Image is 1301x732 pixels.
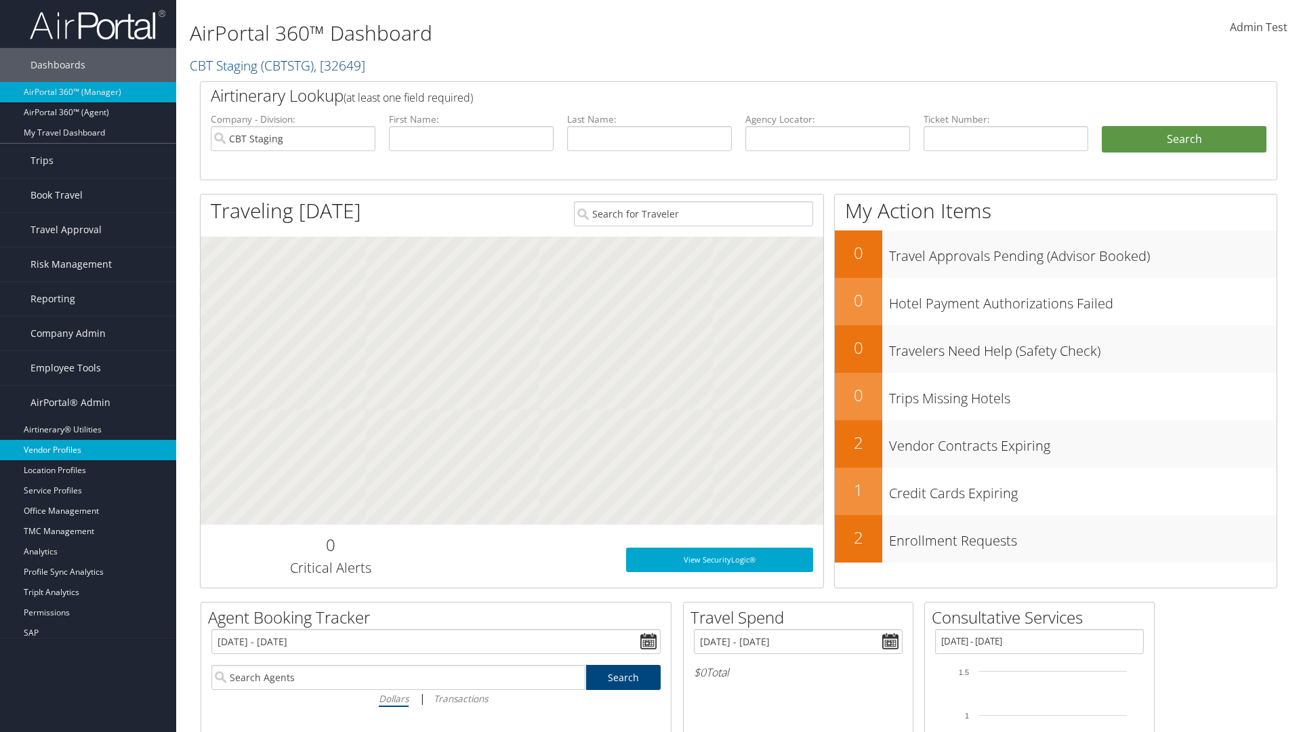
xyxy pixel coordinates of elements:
[30,282,75,316] span: Reporting
[344,90,473,105] span: (at least one field required)
[690,606,913,629] h2: Travel Spend
[889,477,1277,503] h3: Credit Cards Expiring
[190,56,365,75] a: CBT Staging
[567,113,732,126] label: Last Name:
[211,558,450,577] h3: Critical Alerts
[626,548,813,572] a: View SecurityLogic®
[586,665,661,690] a: Search
[835,336,882,359] h2: 0
[835,420,1277,468] a: 2Vendor Contracts Expiring
[889,525,1277,550] h3: Enrollment Requests
[835,278,1277,325] a: 0Hotel Payment Authorizations Failed
[835,230,1277,278] a: 0Travel Approvals Pending (Advisor Booked)
[835,526,882,549] h2: 2
[835,431,882,454] h2: 2
[835,197,1277,225] h1: My Action Items
[208,606,671,629] h2: Agent Booking Tracker
[835,325,1277,373] a: 0Travelers Need Help (Safety Check)
[924,113,1088,126] label: Ticket Number:
[694,665,706,680] span: $0
[190,19,922,47] h1: AirPortal 360™ Dashboard
[211,533,450,556] h2: 0
[1102,126,1266,153] button: Search
[959,668,969,676] tspan: 1.5
[30,144,54,178] span: Trips
[965,712,969,720] tspan: 1
[30,317,106,350] span: Company Admin
[889,335,1277,361] h3: Travelers Need Help (Safety Check)
[889,287,1277,313] h3: Hotel Payment Authorizations Failed
[889,382,1277,408] h3: Trips Missing Hotels
[694,665,903,680] h6: Total
[261,56,314,75] span: ( CBTSTG )
[211,113,375,126] label: Company - Division:
[314,56,365,75] span: , [ 32649 ]
[30,48,85,82] span: Dashboards
[932,606,1154,629] h2: Consultative Services
[379,692,409,705] i: Dollars
[835,289,882,312] h2: 0
[30,178,83,212] span: Book Travel
[211,690,661,707] div: |
[835,468,1277,515] a: 1Credit Cards Expiring
[30,386,110,420] span: AirPortal® Admin
[745,113,910,126] label: Agency Locator:
[30,9,165,41] img: airportal-logo.png
[835,241,882,264] h2: 0
[889,430,1277,455] h3: Vendor Contracts Expiring
[211,197,361,225] h1: Traveling [DATE]
[211,665,585,690] input: Search Agents
[835,479,882,502] h2: 1
[434,692,488,705] i: Transactions
[1230,20,1287,35] span: Admin Test
[30,213,102,247] span: Travel Approval
[389,113,554,126] label: First Name:
[30,351,101,385] span: Employee Tools
[835,515,1277,563] a: 2Enrollment Requests
[211,84,1177,107] h2: Airtinerary Lookup
[1230,7,1287,49] a: Admin Test
[889,240,1277,266] h3: Travel Approvals Pending (Advisor Booked)
[835,373,1277,420] a: 0Trips Missing Hotels
[30,247,112,281] span: Risk Management
[574,201,813,226] input: Search for Traveler
[835,384,882,407] h2: 0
